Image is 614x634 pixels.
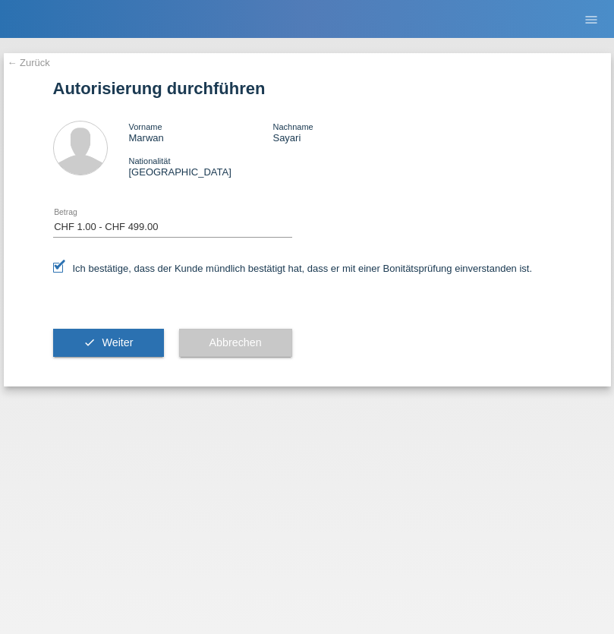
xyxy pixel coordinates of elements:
[53,329,164,358] button: check Weiter
[8,57,50,68] a: ← Zurück
[209,336,262,349] span: Abbrechen
[83,336,96,349] i: check
[53,263,533,274] label: Ich bestätige, dass der Kunde mündlich bestätigt hat, dass er mit einer Bonitätsprüfung einversta...
[129,121,273,144] div: Marwan
[102,336,133,349] span: Weiter
[129,122,162,131] span: Vorname
[129,156,171,166] span: Nationalität
[129,155,273,178] div: [GEOGRAPHIC_DATA]
[576,14,606,24] a: menu
[272,121,417,144] div: Sayari
[272,122,313,131] span: Nachname
[584,12,599,27] i: menu
[179,329,292,358] button: Abbrechen
[53,79,562,98] h1: Autorisierung durchführen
